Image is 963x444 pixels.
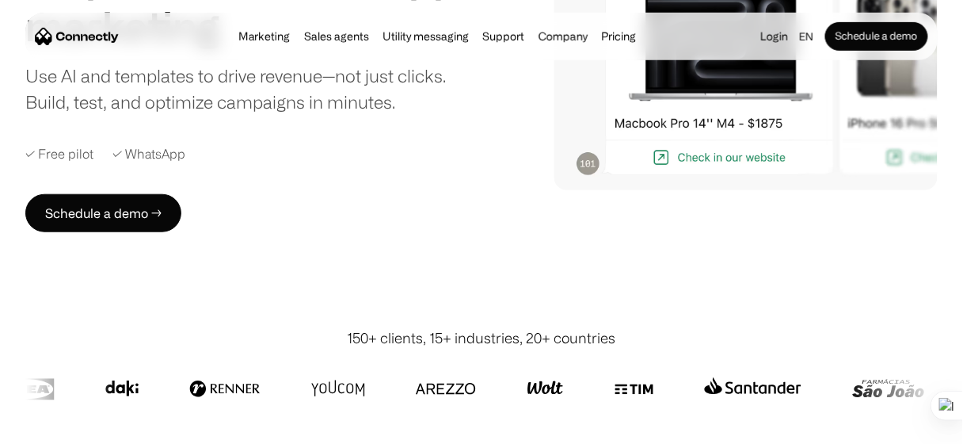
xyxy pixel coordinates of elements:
[25,194,181,232] a: Schedule a demo →
[299,30,374,43] a: Sales agents
[478,30,530,43] a: Support
[378,30,474,43] a: Utility messaging
[596,30,641,43] a: Pricing
[25,63,476,115] div: Use AI and templates to drive revenue—not just clicks. Build, test, and optimize campaigns in min...
[799,25,813,48] div: en
[112,147,185,162] div: ✓ WhatsApp
[35,25,119,48] a: home
[793,25,825,48] div: en
[348,327,616,349] div: 150+ clients, 15+ industries, 20+ countries
[825,22,928,51] a: Schedule a demo
[234,30,295,43] a: Marketing
[534,25,592,48] div: Company
[539,25,588,48] div: Company
[16,415,95,438] aside: Language selected: English
[32,416,95,438] ul: Language list
[756,25,793,48] a: Login
[25,147,93,162] div: ✓ Free pilot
